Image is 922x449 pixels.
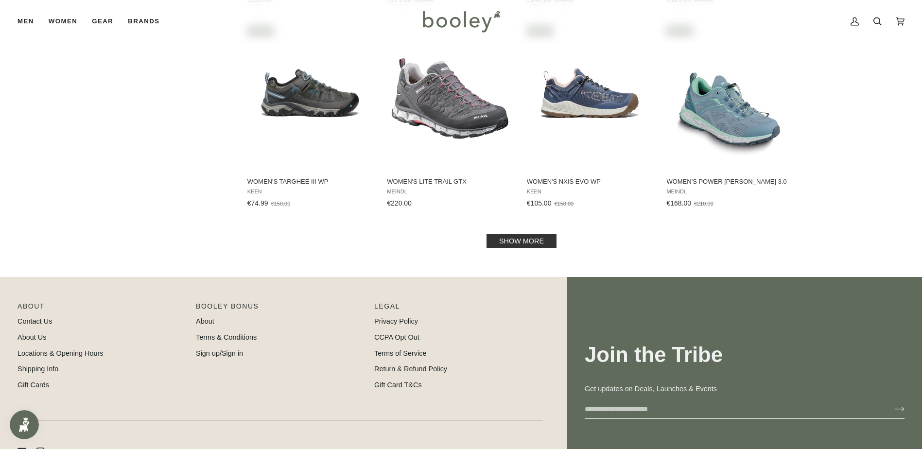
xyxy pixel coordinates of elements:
[374,349,427,357] a: Terms of Service
[17,17,34,26] span: Men
[879,401,905,417] button: Join
[554,201,574,207] span: €150.00
[665,24,794,211] a: Women's Power Walker 3.0
[196,349,243,357] a: Sign up/Sign in
[246,24,375,211] a: Women's Targhee III WP
[196,317,214,325] a: About
[387,199,412,207] span: €220.00
[17,301,186,316] p: Pipeline_Footer Main
[92,17,113,26] span: Gear
[387,189,513,195] span: Meindl
[487,234,557,248] a: Show more
[527,189,653,195] span: Keen
[665,33,794,162] img: Meindl Women's Power Walker 3.0 Light Grey / Mint - Booley Galway
[385,24,514,211] a: Women's Lite Trail GTX
[525,24,654,211] a: Women's NXIS EVO WP
[385,33,514,162] img: Meindl Women's Lite Trail GTX Stone Grey / Rose - Booley Galway
[585,384,905,395] p: Get updates on Deals, Launches & Events
[196,333,257,341] a: Terms & Conditions
[387,177,513,186] span: Women's Lite Trail GTX
[17,381,49,389] a: Gift Cards
[246,33,375,162] img: Keen Women's Targhee III WP Magnet / Atlantic Blue - Booley Galway
[17,333,46,341] a: About Us
[247,189,373,195] span: Keen
[585,342,905,368] h3: Join the Tribe
[585,400,879,418] input: your-email@example.com
[374,381,422,389] a: Gift Card T&Cs
[17,349,104,357] a: Locations & Opening Hours
[527,177,653,186] span: Women's NXIS EVO WP
[247,199,268,207] span: €74.99
[418,7,504,35] img: Booley
[128,17,159,26] span: Brands
[17,365,58,373] a: Shipping Info
[17,317,52,325] a: Contact Us
[271,201,291,207] span: €150.00
[666,177,792,186] span: Women's Power [PERSON_NAME] 3.0
[49,17,77,26] span: Women
[196,301,365,316] p: Booley Bonus
[374,317,418,325] a: Privacy Policy
[247,237,796,245] div: Pagination
[666,189,792,195] span: Meindl
[10,410,39,439] iframe: Button to open loyalty program pop-up
[666,199,691,207] span: €168.00
[247,177,373,186] span: Women's Targhee III WP
[374,301,543,316] p: Pipeline_Footer Sub
[374,365,447,373] a: Return & Refund Policy
[374,333,419,341] a: CCPA Opt Out
[694,201,713,207] span: €210.00
[527,199,552,207] span: €105.00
